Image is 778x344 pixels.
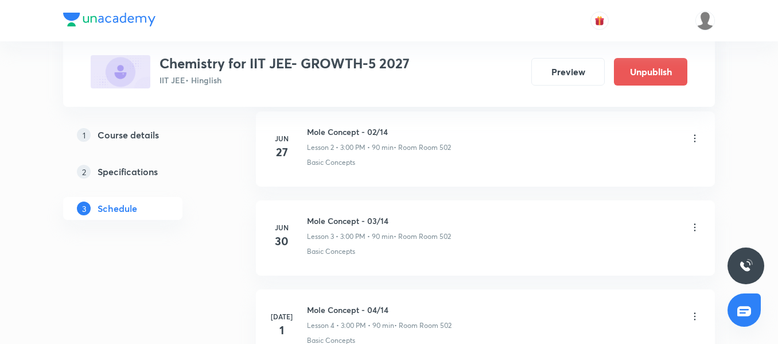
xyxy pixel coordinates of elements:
h3: Chemistry for IIT JEE- GROWTH-5 2027 [160,55,410,72]
p: • Room Room 502 [394,142,451,153]
img: 58860336-E749-489F-8D53-87A164D4289D_plus.png [91,55,150,88]
img: Gopal Kumar [695,11,715,30]
p: • Room Room 502 [394,231,451,242]
h6: Mole Concept - 02/14 [307,126,451,138]
h6: [DATE] [270,311,293,322]
img: avatar [594,16,605,26]
p: Lesson 2 • 3:00 PM • 90 min [307,142,394,153]
a: 2Specifications [63,160,219,183]
h5: Specifications [98,165,158,179]
a: Company Logo [63,13,155,29]
h4: 27 [270,144,293,161]
p: 2 [77,165,91,179]
a: 1Course details [63,123,219,146]
img: ttu [739,259,753,273]
img: Company Logo [63,13,155,26]
h6: Jun [270,222,293,233]
h4: 30 [270,233,293,250]
h4: 1 [270,322,293,339]
p: 3 [77,202,91,215]
h6: Mole Concept - 03/14 [307,215,451,227]
p: 1 [77,128,91,142]
h6: Jun [270,133,293,144]
h5: Schedule [98,202,137,215]
button: Unpublish [614,58,687,86]
p: Lesson 3 • 3:00 PM • 90 min [307,231,394,242]
button: Preview [531,58,605,86]
p: • Room Room 502 [394,320,452,331]
button: avatar [590,11,609,30]
p: Basic Concepts [307,246,355,257]
p: Lesson 4 • 3:00 PM • 90 min [307,320,394,331]
p: Basic Concepts [307,157,355,168]
h5: Course details [98,128,159,142]
h6: Mole Concept - 04/14 [307,304,452,316]
p: IIT JEE • Hinglish [160,74,410,86]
